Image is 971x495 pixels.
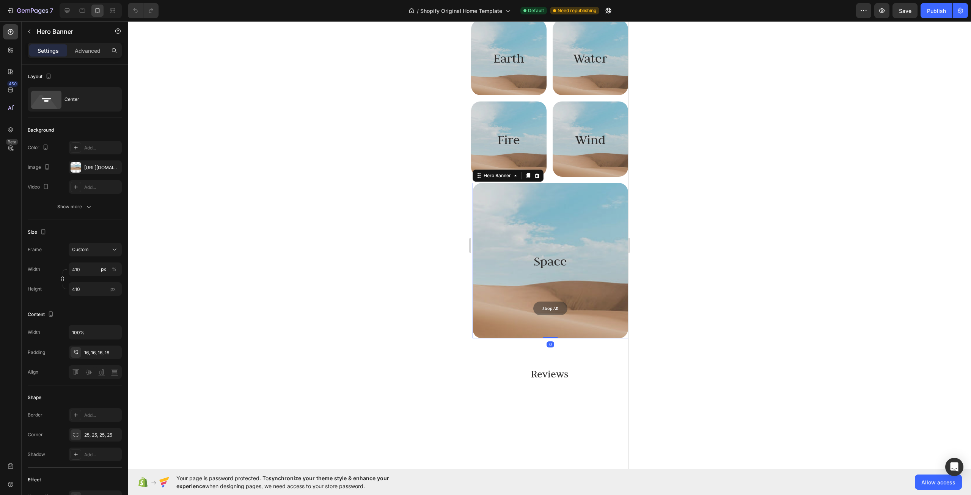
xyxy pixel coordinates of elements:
[420,7,502,15] span: Shopify Original Home Template
[69,243,122,256] button: Custom
[921,3,952,18] button: Publish
[84,145,120,151] div: Add...
[110,265,119,274] button: px
[72,246,89,253] span: Custom
[69,262,122,276] input: px%
[28,476,41,483] div: Effect
[528,7,544,14] span: Default
[84,184,120,191] div: Add...
[75,47,101,55] p: Advanced
[84,432,120,438] div: 25, 25, 25, 25
[471,21,628,469] iframe: Design area
[28,310,55,320] div: Content
[892,3,918,18] button: Save
[28,266,40,273] label: Width
[38,47,59,55] p: Settings
[176,475,389,489] span: synchronize your theme style & enhance your experience
[28,227,48,237] div: Size
[28,451,45,458] div: Shadow
[28,200,122,214] button: Show more
[99,265,108,274] button: %
[921,478,955,486] span: Allow access
[28,72,53,82] div: Layout
[112,266,116,273] div: %
[28,349,45,356] div: Padding
[945,458,963,476] div: Open Intercom Messenger
[84,349,120,356] div: 16, 16, 16, 16
[128,3,159,18] div: Undo/Redo
[69,282,122,296] input: px
[28,143,50,153] div: Color
[28,369,38,376] div: Align
[28,162,52,173] div: Image
[3,3,57,18] button: 7
[176,474,419,490] span: Your page is password protected. To when designing pages, we need access to your store password.
[28,182,50,192] div: Video
[6,139,18,145] div: Beta
[84,451,120,458] div: Add...
[28,246,42,253] label: Frame
[28,431,43,438] div: Corner
[558,7,596,14] span: Need republishing
[28,329,40,336] div: Width
[28,412,42,418] div: Border
[101,266,106,273] div: px
[37,27,101,36] p: Hero Banner
[7,81,18,87] div: 450
[28,127,54,134] div: Background
[28,286,42,292] label: Height
[915,475,962,490] button: Allow access
[110,286,116,292] span: px
[84,412,120,419] div: Add...
[50,6,53,15] p: 7
[417,7,419,15] span: /
[899,8,911,14] span: Save
[927,7,946,15] div: Publish
[64,91,111,108] div: Center
[69,325,121,339] input: Auto
[57,203,93,211] div: Show more
[28,394,41,401] div: Shape
[84,164,120,171] div: [URL][DOMAIN_NAME]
